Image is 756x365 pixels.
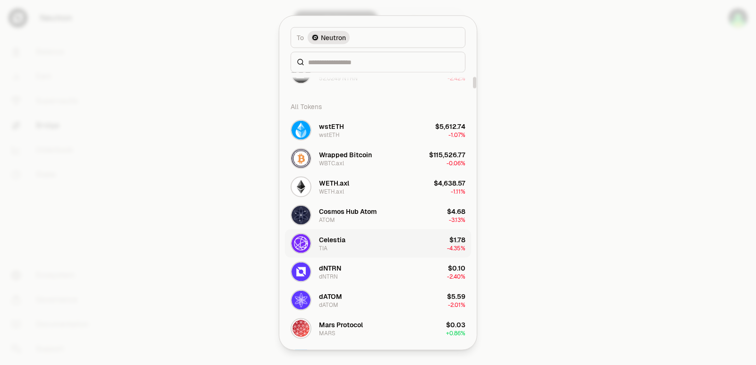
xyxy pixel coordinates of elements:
button: MARS LogoMars ProtocolMARS$0.03+0.86% [285,314,471,342]
img: Neutron Logo [312,34,318,40]
div: dNTRN [319,263,341,272]
div: Mars Protocol [319,320,363,329]
div: All Tokens [285,97,471,116]
button: dATOM LogodATOMdATOM$5.59-2.01% [285,286,471,314]
div: Wrapped Bitcoin [319,150,372,159]
button: WETH.axl LogoWETH.axlWETH.axl$4,638.57-1.11% [285,172,471,201]
div: wstETH [319,131,340,138]
div: Astroport token [319,348,369,357]
img: MARS Logo [292,319,310,338]
button: ATOM LogoCosmos Hub AtomATOM$4.68-3.13% [285,201,471,229]
img: dNTRN Logo [292,262,310,281]
div: $4.68 [447,206,465,216]
img: NTRN Logo [292,64,310,83]
div: WETH.axl [319,178,349,187]
div: $0.03 [446,320,465,329]
span: -1.11% [451,187,465,195]
img: TIA Logo [292,234,310,253]
div: TIA [319,244,327,252]
span: -4.35% [447,244,465,252]
div: WETH.axl [319,187,344,195]
div: ATOM [319,216,335,223]
div: wstETH [319,121,344,131]
div: dNTRN [319,272,338,280]
img: WBTC.axl Logo [292,149,310,168]
div: $4,638.57 [434,178,465,187]
div: Cosmos Hub Atom [319,206,377,216]
div: $5,612.74 [435,121,465,131]
div: Celestia [319,235,345,244]
div: $5.59 [447,291,465,301]
div: dATOM [319,291,342,301]
span: -2.40% [447,272,465,280]
div: $0.10 [448,263,465,272]
img: dATOM Logo [292,290,310,309]
button: ToNeutron LogoNeutron [291,27,465,48]
span: -1.07% [448,131,465,138]
div: 52.0249 NTRN [319,74,358,82]
div: $0.00 [446,348,465,357]
button: WBTC.axl LogoWrapped BitcoinWBTC.axl$115,526.77-0.06% [285,144,471,172]
button: wstETH LogowstETHwstETH$5,612.74-1.07% [285,116,471,144]
button: TIA LogoCelestiaTIA$1.78-4.35% [285,229,471,257]
span: -2.01% [448,301,465,308]
span: Neutron [321,33,346,42]
span: -2.42% [447,74,465,82]
div: $1.78 [449,235,465,244]
div: WBTC.axl [319,159,344,167]
span: -3.13% [449,216,465,223]
img: wstETH Logo [292,120,310,139]
img: ATOM Logo [292,205,310,224]
img: WETH.axl Logo [292,177,310,196]
span: + 0.86% [446,329,465,337]
button: NTRN LogoNeutron52.0249 NTRN$5.16-2.42% [285,59,471,87]
span: To [297,33,304,42]
div: dATOM [319,301,338,308]
div: MARS [319,329,335,337]
div: $115,526.77 [429,150,465,159]
span: -0.06% [447,159,465,167]
button: dNTRN LogodNTRNdNTRN$0.10-2.40% [285,257,471,286]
